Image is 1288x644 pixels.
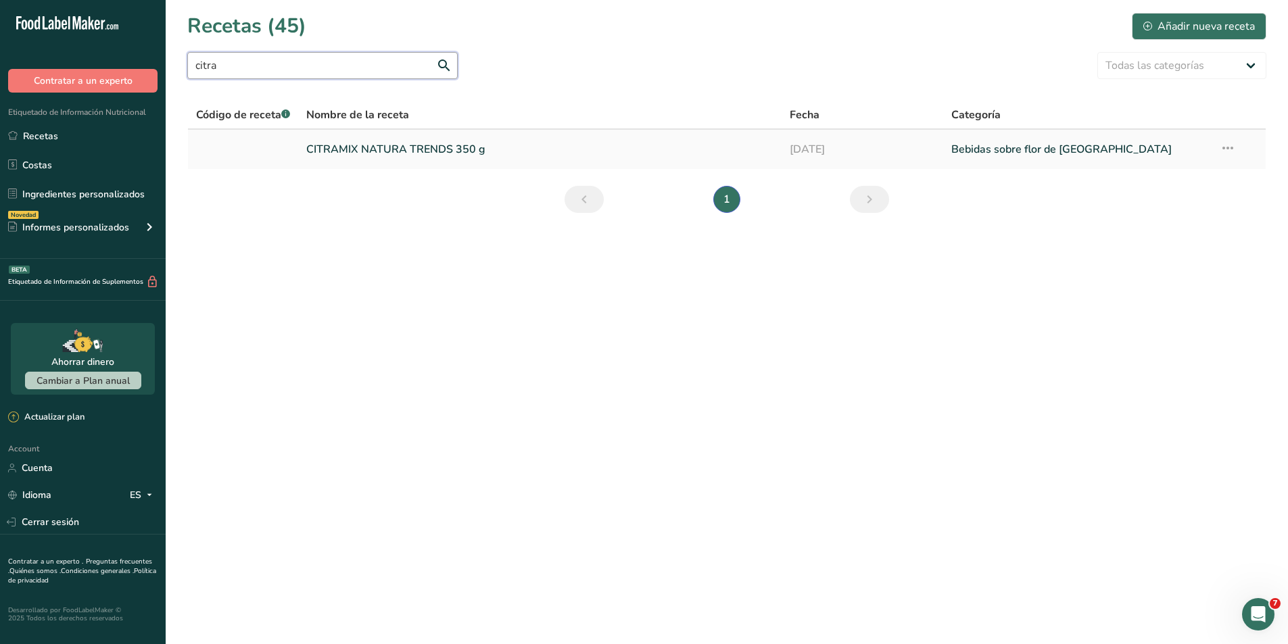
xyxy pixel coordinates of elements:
button: Contratar a un experto [8,69,158,93]
a: Condiciones generales . [61,566,134,576]
button: Añadir nueva receta [1132,13,1266,40]
span: Nombre de la receta [306,107,409,123]
a: Política de privacidad [8,566,156,585]
div: BETA [9,266,30,274]
h1: Recetas (45) [187,11,306,41]
input: Buscar receta [187,52,458,79]
span: Categoría [951,107,1001,123]
a: Página anterior [565,186,604,213]
a: Preguntas frecuentes . [8,557,152,576]
span: 7 [1270,598,1281,609]
a: Siguiente página [850,186,889,213]
div: ES [130,487,158,503]
div: Informes personalizados [8,220,129,234]
button: Cambiar a Plan anual [25,372,141,389]
iframe: Intercom live chat [1242,598,1274,630]
a: CITRAMIX NATURA TRENDS 350 g [306,135,773,164]
div: Desarrollado por FoodLabelMaker © 2025 Todos los derechos reservados [8,606,158,622]
a: Bebidas sobre flor de [GEOGRAPHIC_DATA] [951,135,1204,164]
span: Fecha [790,107,819,123]
a: Quiénes somos . [9,566,61,576]
a: Idioma [8,483,51,507]
span: Cambiar a Plan anual [37,374,130,387]
div: Ahorrar dinero [51,355,114,369]
div: Actualizar plan [8,411,85,424]
a: Contratar a un experto . [8,557,83,566]
span: Código de receta [196,107,290,122]
div: Añadir nueva receta [1143,18,1255,34]
a: [DATE] [790,135,935,164]
div: Novedad [8,211,39,219]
